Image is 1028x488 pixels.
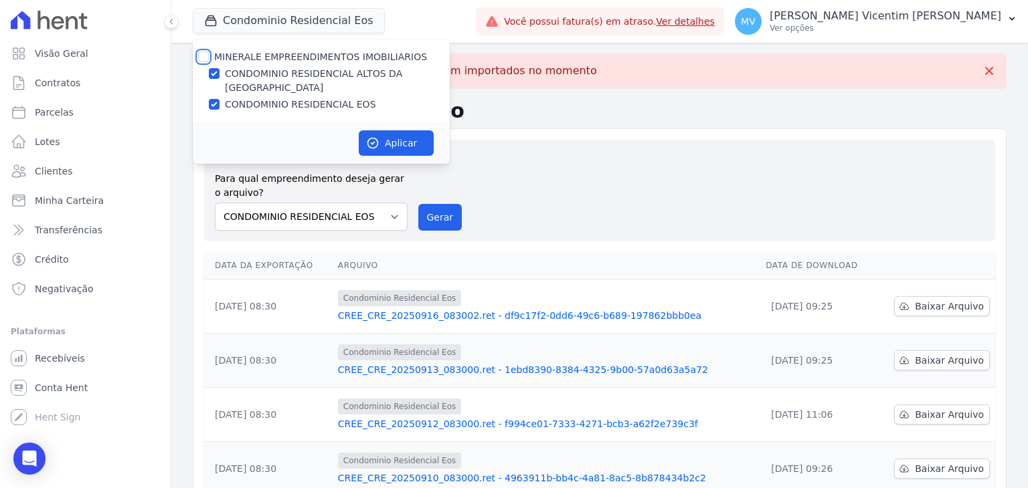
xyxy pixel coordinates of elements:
[338,398,461,414] span: Condominio Residencial Eos
[741,17,756,26] span: MV
[656,16,715,27] a: Ver detalhes
[35,253,69,266] span: Crédito
[35,194,104,207] span: Minha Carteira
[35,47,88,60] span: Visão Geral
[5,70,165,96] a: Contratos
[504,15,715,29] span: Você possui fatura(s) em atraso.
[5,128,165,155] a: Lotes
[35,106,74,119] span: Parcelas
[5,187,165,214] a: Minha Carteira
[35,381,88,394] span: Conta Hent
[338,344,461,360] span: Condominio Residencial Eos
[193,8,385,33] button: Condominio Residencial Eos
[5,40,165,67] a: Visão Geral
[724,3,1028,40] button: MV [PERSON_NAME] Vicentim [PERSON_NAME] Ver opções
[894,350,990,370] a: Baixar Arquivo
[359,130,434,156] button: Aplicar
[225,98,376,112] label: CONDOMINIO RESIDENCIAL EOS
[5,374,165,401] a: Conta Hent
[225,67,450,95] label: CONDOMINIO RESIDENCIAL ALTOS DA [GEOGRAPHIC_DATA]
[915,354,984,367] span: Baixar Arquivo
[204,279,333,334] td: [DATE] 08:30
[894,459,990,479] a: Baixar Arquivo
[760,252,875,279] th: Data de Download
[418,204,462,231] button: Gerar
[760,388,875,442] td: [DATE] 11:06
[214,51,427,62] label: MINERALE EMPREENDIMENTOS IMOBILIARIOS
[5,345,165,372] a: Recebíveis
[5,217,165,243] a: Transferências
[35,76,80,90] span: Contratos
[11,324,160,340] div: Plataformas
[35,282,94,295] span: Negativação
[13,443,46,475] div: Open Intercom Messenger
[915,299,984,313] span: Baixar Arquivo
[894,296,990,316] a: Baixar Arquivo
[5,158,165,185] a: Clientes
[35,135,60,148] span: Lotes
[338,290,461,306] span: Condominio Residencial Eos
[204,334,333,388] td: [DATE] 08:30
[915,462,984,475] span: Baixar Arquivo
[215,166,408,200] label: Para qual empreendimento deseja gerar o arquivo?
[5,246,165,273] a: Crédito
[338,309,755,322] a: CREE_CRE_20250916_083002.ret - df9c17f2-0dd6-49c6-b689-197862bbb0ea
[35,352,85,365] span: Recebíveis
[35,164,72,178] span: Clientes
[5,99,165,126] a: Parcelas
[338,363,755,376] a: CREE_CRE_20250913_083000.ret - 1ebd8390-8384-4325-9b00-57a0d63a5a72
[338,417,755,431] a: CREE_CRE_20250912_083000.ret - f994ce01-7333-4271-bcb3-a62f2e739c3f
[35,223,102,237] span: Transferências
[894,404,990,424] a: Baixar Arquivo
[204,252,333,279] th: Data da Exportação
[333,252,760,279] th: Arquivo
[204,388,333,442] td: [DATE] 08:30
[760,279,875,334] td: [DATE] 09:25
[338,453,461,469] span: Condominio Residencial Eos
[770,23,1001,33] p: Ver opções
[5,275,165,302] a: Negativação
[915,408,984,421] span: Baixar Arquivo
[760,334,875,388] td: [DATE] 09:25
[193,99,1007,123] h2: Exportações de Retorno
[770,9,1001,23] p: [PERSON_NAME] Vicentim [PERSON_NAME]
[338,471,755,485] a: CREE_CRE_20250910_083000.ret - 4963911b-bb4c-4a81-8ac5-8b878434b2c2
